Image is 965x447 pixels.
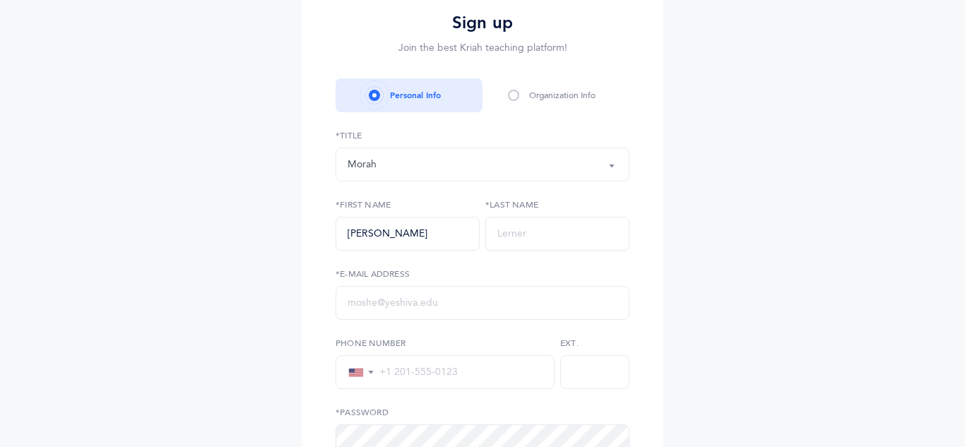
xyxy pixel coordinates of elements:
[336,12,629,34] h2: Sign up
[485,198,629,211] label: *Last Name
[336,198,480,211] label: *First Name
[374,366,543,379] input: +1 201-555-0123
[485,217,629,251] input: Lerner
[336,129,629,142] label: *Title
[390,89,441,102] div: Personal Info
[348,157,377,172] div: Morah
[336,217,480,251] input: Moshe
[336,286,629,320] input: moshe@yeshiva.edu
[529,89,596,102] div: Organization Info
[336,337,555,350] label: Phone Number
[367,368,374,377] span: ▼
[336,148,629,181] button: Morah
[894,376,948,430] iframe: Drift Widget Chat Controller
[560,337,629,350] label: Ext.
[336,406,629,419] label: *Password
[336,268,629,280] label: *E-Mail Address
[336,41,629,56] p: Join the best Kriah teaching platform!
